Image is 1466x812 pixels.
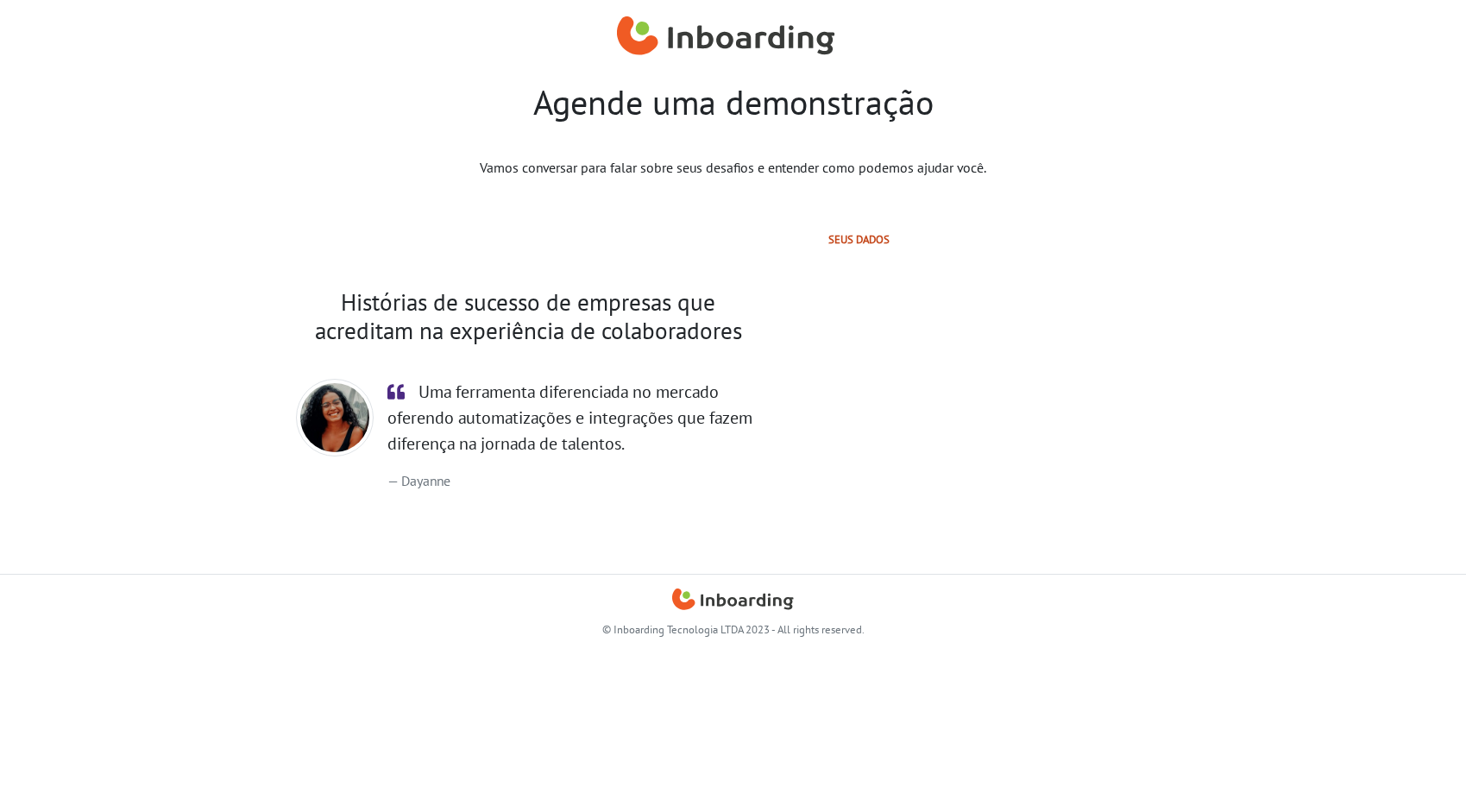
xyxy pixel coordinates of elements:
img: Day do Asaas [296,379,374,456]
p: Uma ferramenta diferenciada no mercado oferendo automatizações e integrações que fazem diferença ... [387,379,761,456]
h2: Histórias de sucesso de empresas que acreditam na experiência de colaboradores [296,288,761,344]
img: Inboarding [672,589,794,614]
h2: Seus dados [828,233,1212,246]
footer: Dayanne [387,470,761,491]
p: © Inboarding Tecnologia LTDA 2023 - All rights reserved. [255,621,1212,638]
h1: Agende uma demonstração [255,81,1212,123]
img: Inboarding Home [617,11,835,63]
a: Inboarding Home Page [617,7,835,67]
p: Vamos conversar para falar sobre seus desafios e entender como podemos ajudar você. [347,157,1119,178]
